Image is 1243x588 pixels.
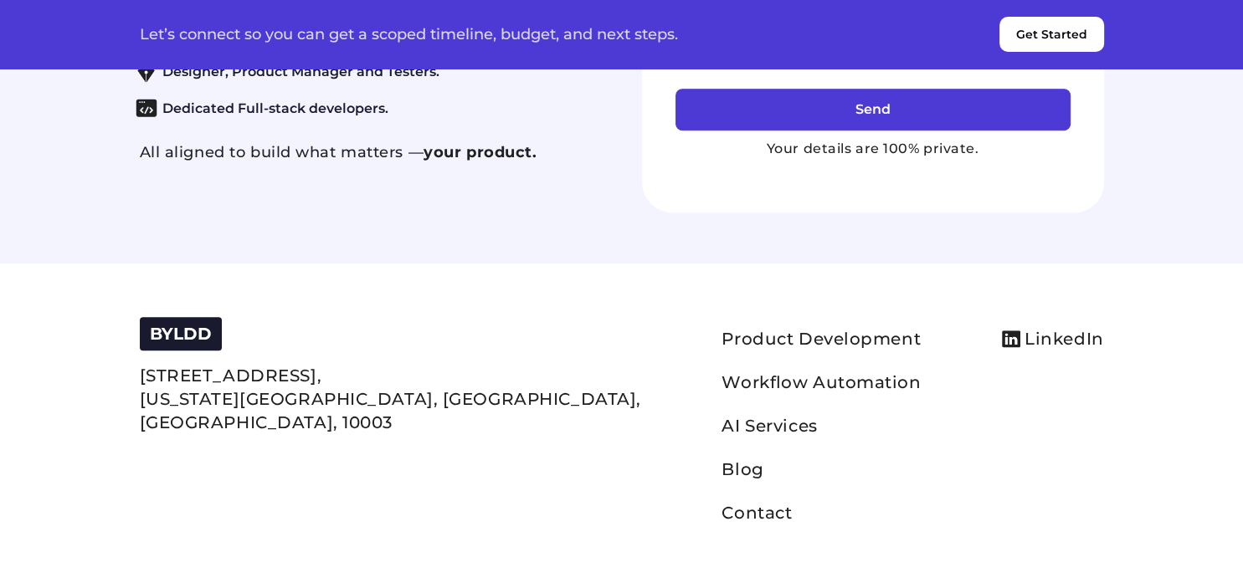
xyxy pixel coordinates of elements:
[675,139,1071,159] p: Your details are 100% private.
[140,26,678,43] p: Let’s connect so you can get a scoped timeline, budget, and next steps.
[722,372,921,392] a: Workflow Automation
[1002,330,1020,348] img: linkdin
[722,503,792,523] a: Contact
[722,459,763,479] a: Blog
[722,329,921,349] a: Product Development
[131,59,593,83] li: Designer, Product Manager and Testers.
[424,143,537,161] strong: your product.
[722,416,817,436] a: AI Services
[131,96,593,120] li: Dedicated Full-stack developers.
[140,142,602,162] p: All aligned to build what matters —
[150,324,212,344] span: BYLDD
[140,364,641,434] p: [STREET_ADDRESS], [US_STATE][GEOGRAPHIC_DATA], [GEOGRAPHIC_DATA], [GEOGRAPHIC_DATA], 10003
[999,17,1104,52] button: Get Started
[150,327,212,343] a: BYLDD
[675,89,1071,130] button: Send
[1002,324,1103,354] a: LinkedIn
